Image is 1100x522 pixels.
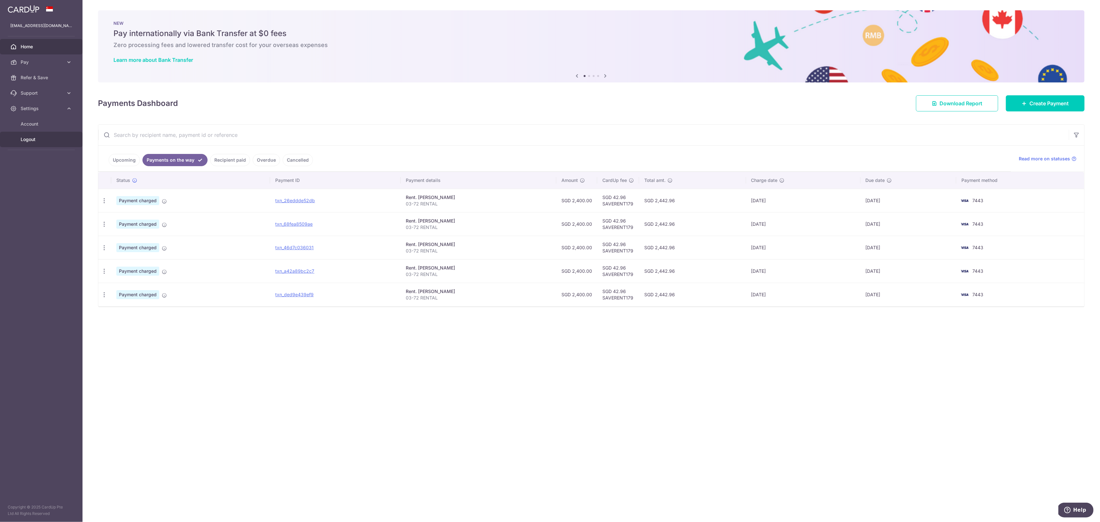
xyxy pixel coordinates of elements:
span: 7443 [972,292,983,297]
td: [DATE] [746,189,861,212]
td: SGD 42.96 SAVERENT179 [597,236,639,259]
td: [DATE] [861,189,957,212]
td: SGD 2,442.96 [639,283,746,306]
td: SGD 2,400.00 [556,212,597,236]
td: SGD 42.96 SAVERENT179 [597,189,639,212]
div: Rent. [PERSON_NAME] [406,194,551,201]
a: Create Payment [1006,95,1085,111]
td: SGD 42.96 SAVERENT179 [597,283,639,306]
a: txn_68fea8509ae [275,221,313,227]
span: Payment charged [116,243,159,252]
p: 03-72 RENTAL [406,224,551,231]
p: [EMAIL_ADDRESS][DOMAIN_NAME] [10,23,72,29]
a: Upcoming [109,154,140,166]
span: Pay [21,59,63,65]
td: SGD 2,442.96 [639,212,746,236]
span: Status [116,177,130,184]
h6: Zero processing fees and lowered transfer cost for your overseas expenses [113,41,1069,49]
a: txn_ded9e439ef9 [275,292,314,297]
img: Bank transfer banner [98,10,1085,82]
span: Download Report [939,100,982,107]
p: 03-72 RENTAL [406,248,551,254]
div: Rent. [PERSON_NAME] [406,218,551,224]
a: Overdue [253,154,280,166]
th: Payment details [401,172,556,189]
a: Download Report [916,95,998,111]
h5: Pay internationally via Bank Transfer at $0 fees [113,28,1069,39]
span: Home [21,43,63,50]
a: Cancelled [283,154,313,166]
td: [DATE] [861,283,957,306]
td: SGD 42.96 SAVERENT179 [597,212,639,236]
td: SGD 2,442.96 [639,189,746,212]
img: Bank Card [958,244,971,252]
span: 7443 [972,268,983,274]
span: Settings [21,105,63,112]
td: SGD 2,400.00 [556,189,597,212]
a: txn_46d7c036031 [275,245,314,250]
a: Learn more about Bank Transfer [113,57,193,63]
a: txn_26eddde52db [275,198,315,203]
img: CardUp [8,5,39,13]
p: 03-72 RENTAL [406,201,551,207]
span: Create Payment [1029,100,1069,107]
span: Due date [866,177,885,184]
div: Rent. [PERSON_NAME] [406,241,551,248]
img: Bank Card [958,197,971,204]
td: SGD 2,442.96 [639,236,746,259]
span: Payment charged [116,220,159,229]
img: Bank Card [958,267,971,275]
td: SGD 42.96 SAVERENT179 [597,259,639,283]
input: Search by recipient name, payment id or reference [98,125,1069,145]
td: [DATE] [861,259,957,283]
a: Payments on the way [142,154,208,166]
p: 03-72 RENTAL [406,271,551,278]
img: Bank Card [958,220,971,228]
td: SGD 2,400.00 [556,283,597,306]
span: 7443 [972,221,983,227]
span: Charge date [751,177,778,184]
span: 7443 [972,245,983,250]
td: [DATE] [861,212,957,236]
a: Recipient paid [210,154,250,166]
img: Bank Card [958,291,971,299]
span: Logout [21,136,63,143]
span: Read more on statuses [1019,156,1070,162]
th: Payment ID [270,172,401,189]
th: Payment method [956,172,1084,189]
td: [DATE] [746,212,861,236]
a: Read more on statuses [1019,156,1076,162]
td: [DATE] [861,236,957,259]
span: Account [21,121,63,127]
td: [DATE] [746,236,861,259]
td: [DATE] [746,259,861,283]
span: 7443 [972,198,983,203]
td: SGD 2,400.00 [556,259,597,283]
h4: Payments Dashboard [98,98,178,109]
div: Rent. [PERSON_NAME] [406,265,551,271]
span: Amount [561,177,578,184]
span: Payment charged [116,196,159,205]
p: NEW [113,21,1069,26]
iframe: Opens a widget where you can find more information [1058,503,1094,519]
span: Refer & Save [21,74,63,81]
td: [DATE] [746,283,861,306]
td: SGD 2,400.00 [556,236,597,259]
span: Payment charged [116,290,159,299]
div: Rent. [PERSON_NAME] [406,288,551,295]
td: SGD 2,442.96 [639,259,746,283]
a: txn_a42a89bc2c7 [275,268,314,274]
span: Payment charged [116,267,159,276]
span: Total amt. [644,177,666,184]
span: Support [21,90,63,96]
p: 03-72 RENTAL [406,295,551,301]
span: CardUp fee [602,177,627,184]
